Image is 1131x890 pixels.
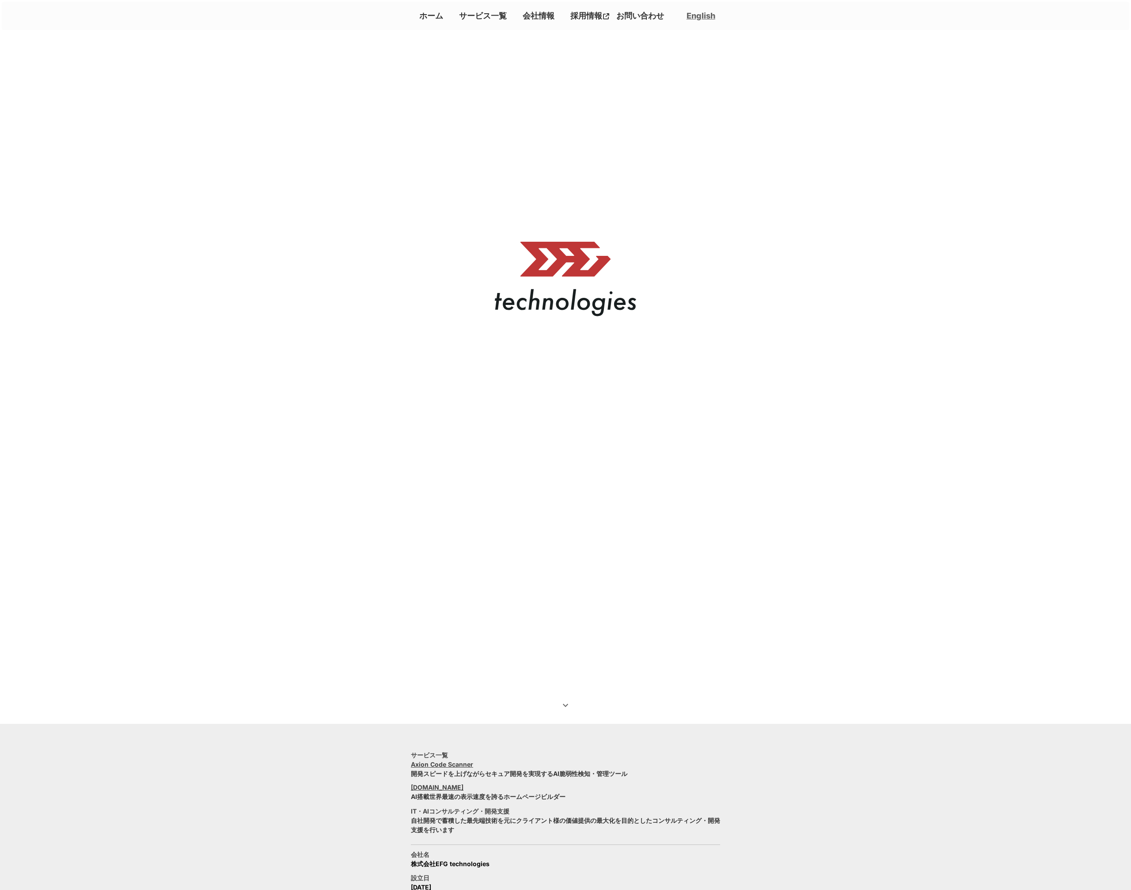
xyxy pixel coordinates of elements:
h3: 会社名 [411,850,429,859]
a: IT・AIコンサルティング・開発支援 [411,806,509,816]
p: 株式会社EFG technologies [411,859,490,868]
a: Axion Code Scanner [411,760,473,769]
p: AI搭載世界最速の表示速度を誇るホームページビルダー [411,792,565,801]
h3: 設立日 [411,873,429,882]
a: 採用情報 [567,8,613,23]
a: お問い合わせ [613,8,668,23]
a: サービス一覧 [455,8,510,23]
p: 自社開発で蓄積した最先端技術を元にクライアント様の価値提供の最大化を目的としたコンサルティング・開発支援を行います [411,816,720,834]
i: keyboard_arrow_down [560,700,571,711]
a: [DOMAIN_NAME] [411,783,463,792]
a: English [687,10,715,21]
p: 採用情報 [567,8,603,23]
a: 会社情報 [519,8,558,23]
h3: サービス一覧 [411,750,448,760]
p: 開発スピードを上げながらセキュア開発を実現するAI脆弱性検知・管理ツール [411,769,627,778]
a: ホーム [416,8,447,23]
img: メインロゴ [495,241,636,316]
